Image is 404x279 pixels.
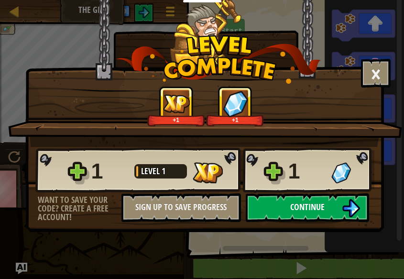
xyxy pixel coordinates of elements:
[288,156,326,187] div: 1
[342,199,360,217] img: Continue
[331,162,351,183] img: Gems Gained
[361,59,391,88] button: ×
[290,201,325,213] span: Continue
[38,196,121,222] div: Want to save your code? Create a free account!
[149,116,203,123] div: +1
[91,156,129,187] div: 1
[116,35,321,84] img: level_complete.png
[223,90,248,117] img: Gems Gained
[246,193,369,222] button: Continue
[162,165,165,177] span: 1
[163,94,190,113] img: XP Gained
[141,165,162,177] span: Level
[208,116,262,123] div: +1
[121,193,241,222] button: Sign Up to Save Progress
[193,162,223,183] img: XP Gained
